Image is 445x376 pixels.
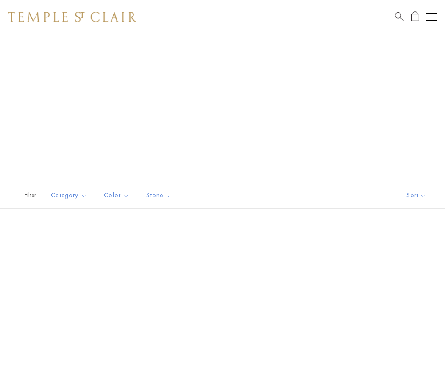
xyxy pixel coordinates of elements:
[47,190,93,201] span: Category
[44,186,93,205] button: Category
[411,11,419,22] a: Open Shopping Bag
[97,186,136,205] button: Color
[387,182,445,208] button: Show sort by
[8,12,136,22] img: Temple St. Clair
[426,12,437,22] button: Open navigation
[100,190,136,201] span: Color
[395,11,404,22] a: Search
[140,186,178,205] button: Stone
[142,190,178,201] span: Stone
